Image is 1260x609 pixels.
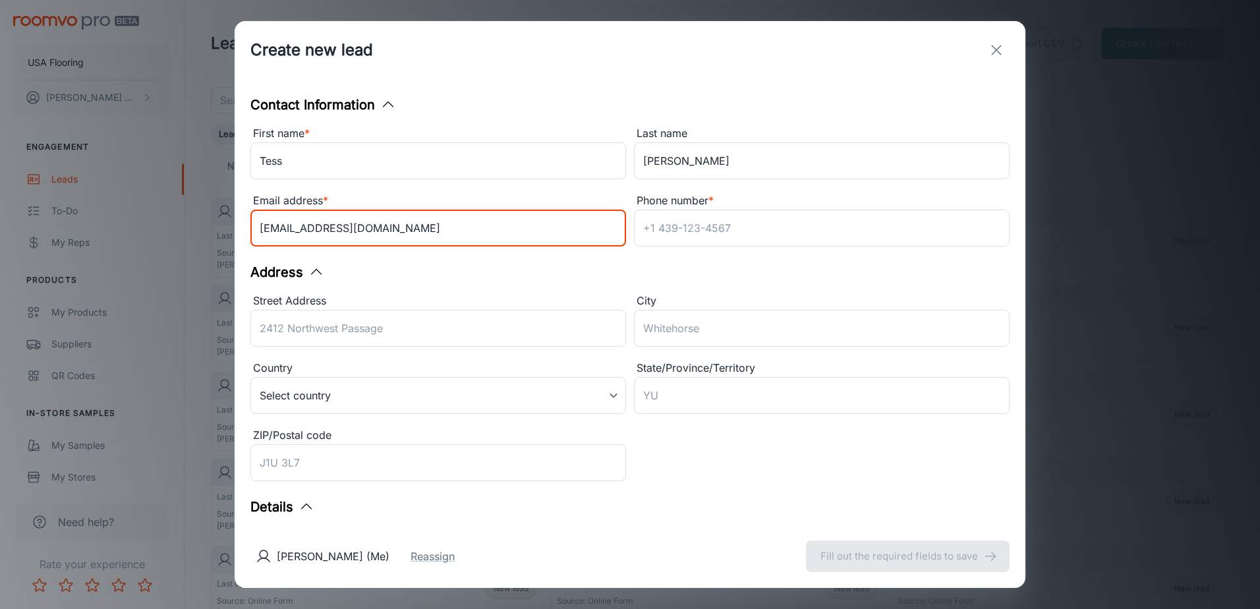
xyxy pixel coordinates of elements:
div: ZIP/Postal code [250,427,626,444]
button: Contact Information [250,95,396,115]
button: Address [250,262,324,282]
div: First name [250,125,626,142]
p: [PERSON_NAME] (Me) [277,548,389,564]
div: Last name [634,125,1010,142]
input: John [250,142,626,179]
div: Street Address [250,293,626,310]
input: Whitehorse [634,310,1010,347]
div: Email address [250,192,626,210]
input: 2412 Northwest Passage [250,310,626,347]
div: Select country [250,377,626,414]
div: State/Province/Territory [634,360,1010,377]
button: exit [983,37,1010,63]
input: YU [634,377,1010,414]
input: J1U 3L7 [250,444,626,481]
input: +1 439-123-4567 [634,210,1010,246]
div: City [634,293,1010,310]
input: myname@example.com [250,210,626,246]
div: Country [250,360,626,377]
div: Phone number [634,192,1010,210]
h1: Create new lead [250,38,373,62]
button: Details [250,497,314,517]
button: Reassign [411,548,455,564]
input: Doe [634,142,1010,179]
